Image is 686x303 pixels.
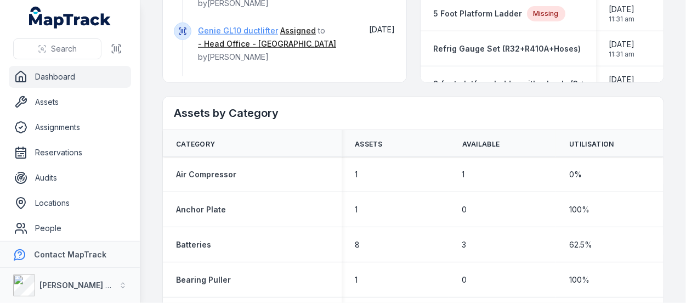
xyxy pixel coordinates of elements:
[569,239,592,250] span: 62.5 %
[462,140,500,149] span: Available
[355,204,358,215] span: 1
[355,239,360,250] span: 8
[370,25,395,34] span: [DATE]
[609,74,635,85] span: [DATE]
[569,140,614,149] span: Utilisation
[174,76,242,99] button: Show more
[13,38,101,59] button: Search
[176,274,231,285] a: Bearing Puller
[355,274,358,285] span: 1
[9,116,131,138] a: Assignments
[609,39,635,50] span: [DATE]
[29,7,111,29] a: MapTrack
[609,74,635,94] time: 8/13/2025, 11:31:22 AM
[609,50,635,59] span: 11:31 am
[462,169,465,180] span: 1
[462,274,467,285] span: 0
[9,142,131,164] a: Reservations
[9,192,131,214] a: Locations
[434,78,596,89] a: 8 foot platform ladder with wheels (3.4m)
[51,43,77,54] span: Search
[39,280,116,290] strong: [PERSON_NAME] Air
[569,204,589,215] span: 100 %
[609,4,635,24] time: 8/13/2025, 11:31:22 AM
[198,25,278,36] a: Genie GL10 ductlifter
[462,239,467,250] span: 3
[174,105,653,121] h2: Assets by Category
[280,25,316,36] a: Assigned
[176,239,211,250] a: Batteries
[9,91,131,113] a: Assets
[569,169,582,180] span: 0 %
[355,169,358,180] span: 1
[34,250,106,259] strong: Contact MapTrack
[176,140,215,149] span: Category
[370,25,395,34] time: 9/8/2025, 2:00:11 PM
[355,140,383,149] span: Assets
[9,66,131,88] a: Dashboard
[609,15,635,24] span: 11:31 am
[462,204,467,215] span: 0
[527,6,565,21] div: Missing
[609,4,635,15] span: [DATE]
[176,204,226,215] a: Anchor Plate
[569,274,589,285] span: 100 %
[9,167,131,189] a: Audits
[198,38,336,49] a: - Head Office - [GEOGRAPHIC_DATA]
[434,43,581,54] a: Refrig Gauge Set (R32+R410A+Hoses)
[176,169,236,180] a: Air Compressor
[609,39,635,59] time: 8/13/2025, 11:31:22 AM
[9,217,131,239] a: People
[434,8,523,19] a: 5 Foot Platform Ladder
[198,26,336,61] span: to by [PERSON_NAME]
